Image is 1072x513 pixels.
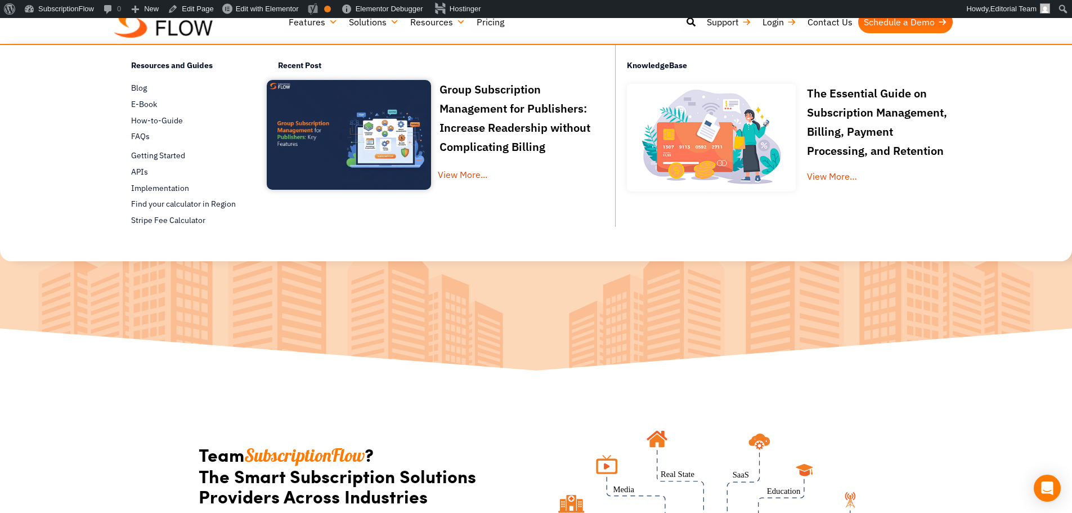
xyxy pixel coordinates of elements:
[131,165,239,179] a: APIs
[131,182,189,194] span: Implementation
[236,5,299,13] span: Edit with Elementor
[131,198,239,211] a: Find your calculator in Region
[114,8,213,38] img: Subscriptionflow
[131,181,239,195] a: Implementation
[471,11,510,33] a: Pricing
[621,78,801,197] img: Online-recurring-Billing-software
[283,11,343,33] a: Features
[405,11,471,33] a: Resources
[199,444,519,507] h2: Team ? The Smart Subscription Solutions Providers Across Industries
[701,11,757,33] a: Support
[131,149,239,162] a: Getting Started
[131,150,185,162] span: Getting Started
[131,81,239,95] a: Blog
[131,131,150,142] span: FAQs
[324,6,331,12] div: OK
[802,11,858,33] a: Contact Us
[343,11,405,33] a: Solutions
[131,114,239,127] a: How-to-Guide
[757,11,802,33] a: Login
[131,97,239,111] a: E-Book
[807,171,857,182] a: View More…
[131,166,148,178] span: APIs
[438,167,595,199] a: View More...
[858,11,953,33] a: Schedule a Demo
[131,115,183,127] span: How-to-Guide
[627,53,972,78] h4: KnowledgeBase
[244,444,365,466] span: SubscriptionFlow
[131,82,147,94] span: Blog
[131,59,239,75] h4: Resources and Guides
[131,214,239,227] a: Stripe Fee Calculator
[131,130,239,144] a: FAQs
[439,82,590,158] a: Group Subscription Management for Publishers: Increase Readership without Complicating Billing
[131,99,157,110] span: E-Book
[990,5,1037,13] span: Editorial Team
[278,59,607,75] h4: Recent Post
[1034,475,1061,502] div: Open Intercom Messenger
[807,84,956,160] p: The Essential Guide on Subscription Management, Billing, Payment Processing, and Retention
[267,80,431,190] img: Group Subscription Management for Publishers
